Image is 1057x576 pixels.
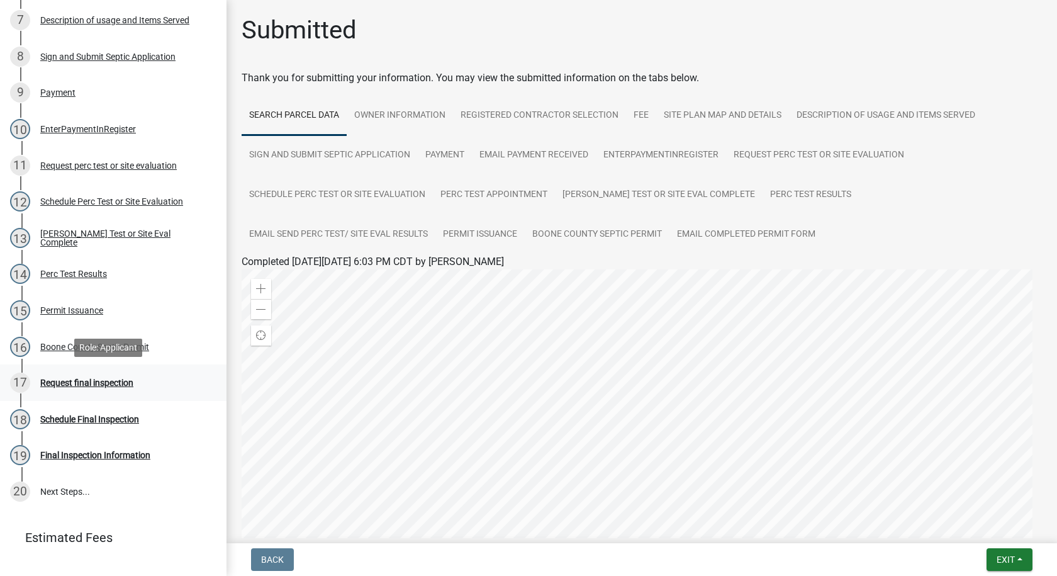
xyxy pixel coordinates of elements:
button: Back [251,548,294,571]
span: Completed [DATE][DATE] 6:03 PM CDT by [PERSON_NAME] [242,256,504,268]
div: 15 [10,300,30,320]
div: 14 [10,264,30,284]
div: 18 [10,409,30,429]
div: Description of usage and Items Served [40,16,189,25]
a: Fee [626,96,656,136]
a: Perc Test Appointment [433,175,555,215]
div: Sign and Submit Septic Application [40,52,176,61]
a: Search Parcel Data [242,96,347,136]
div: 10 [10,119,30,139]
a: Email Send Perc Test/ Site Eval Results [242,215,435,255]
div: 12 [10,191,30,212]
a: Schedule Perc Test or Site Evaluation [242,175,433,215]
div: Thank you for submitting your information. You may view the submitted information on the tabs below. [242,71,1042,86]
span: Back [261,555,284,565]
a: Description of usage and Items Served [789,96,983,136]
div: Payment [40,88,75,97]
div: Schedule Perc Test or Site Evaluation [40,197,183,206]
a: Request perc test or site evaluation [726,135,912,176]
a: Email Completed Permit Form [669,215,823,255]
div: Boone County Septic Permit [40,342,149,351]
a: Site Plan Map and Details [656,96,789,136]
a: Estimated Fees [10,525,206,550]
div: Final Inspection Information [40,451,150,460]
div: Schedule Final Inspection [40,415,139,424]
button: Exit [987,548,1032,571]
div: 8 [10,47,30,67]
div: Permit Issuance [40,306,103,315]
a: Registered Contractor Selection [453,96,626,136]
a: [PERSON_NAME] Test or Site Eval Complete [555,175,763,215]
div: EnterPaymentInRegister [40,125,136,133]
div: 13 [10,228,30,248]
div: Request perc test or site evaluation [40,161,177,170]
div: 16 [10,337,30,357]
a: Boone County Septic Permit [525,215,669,255]
a: Permit Issuance [435,215,525,255]
div: Zoom in [251,279,271,299]
div: Zoom out [251,299,271,319]
a: Owner Information [347,96,453,136]
span: Exit [997,555,1015,565]
a: Payment [418,135,472,176]
div: 19 [10,445,30,465]
a: Perc Test Results [763,175,859,215]
div: Role: Applicant [74,339,142,357]
div: 17 [10,373,30,393]
div: 9 [10,82,30,103]
div: Find my location [251,325,271,346]
div: 11 [10,155,30,176]
a: Email Payment Received [472,135,596,176]
a: Sign and Submit Septic Application [242,135,418,176]
div: Request final inspection [40,378,133,387]
div: [PERSON_NAME] Test or Site Eval Complete [40,229,206,247]
div: 20 [10,482,30,502]
div: Perc Test Results [40,269,107,278]
a: EnterPaymentInRegister [596,135,726,176]
div: 7 [10,10,30,30]
h1: Submitted [242,15,357,45]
